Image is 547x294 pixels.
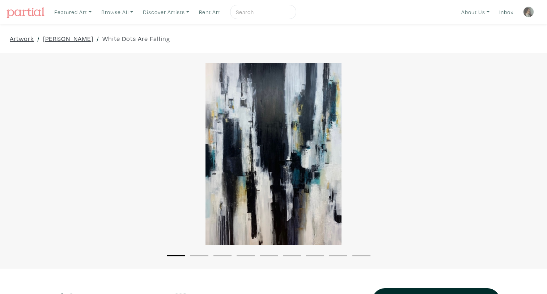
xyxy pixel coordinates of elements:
a: Artwork [10,34,34,43]
span: / [97,34,99,43]
a: About Us [458,5,493,20]
button: 1 of 9 [167,255,185,256]
a: Featured Art [51,5,95,20]
button: 3 of 9 [213,255,232,256]
a: Browse All [98,5,136,20]
input: Search [235,8,289,17]
a: [PERSON_NAME] [43,34,93,43]
span: / [37,34,40,43]
a: Rent Art [196,5,224,20]
button: 2 of 9 [190,255,208,256]
button: 9 of 9 [352,255,370,256]
a: White Dots Are Falling [102,34,170,43]
a: Inbox [496,5,517,20]
button: 6 of 9 [283,255,301,256]
button: 7 of 9 [306,255,324,256]
button: 5 of 9 [260,255,278,256]
button: 4 of 9 [237,255,255,256]
button: 8 of 9 [329,255,347,256]
a: Discover Artists [140,5,192,20]
img: phpThumb.php [523,7,534,17]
